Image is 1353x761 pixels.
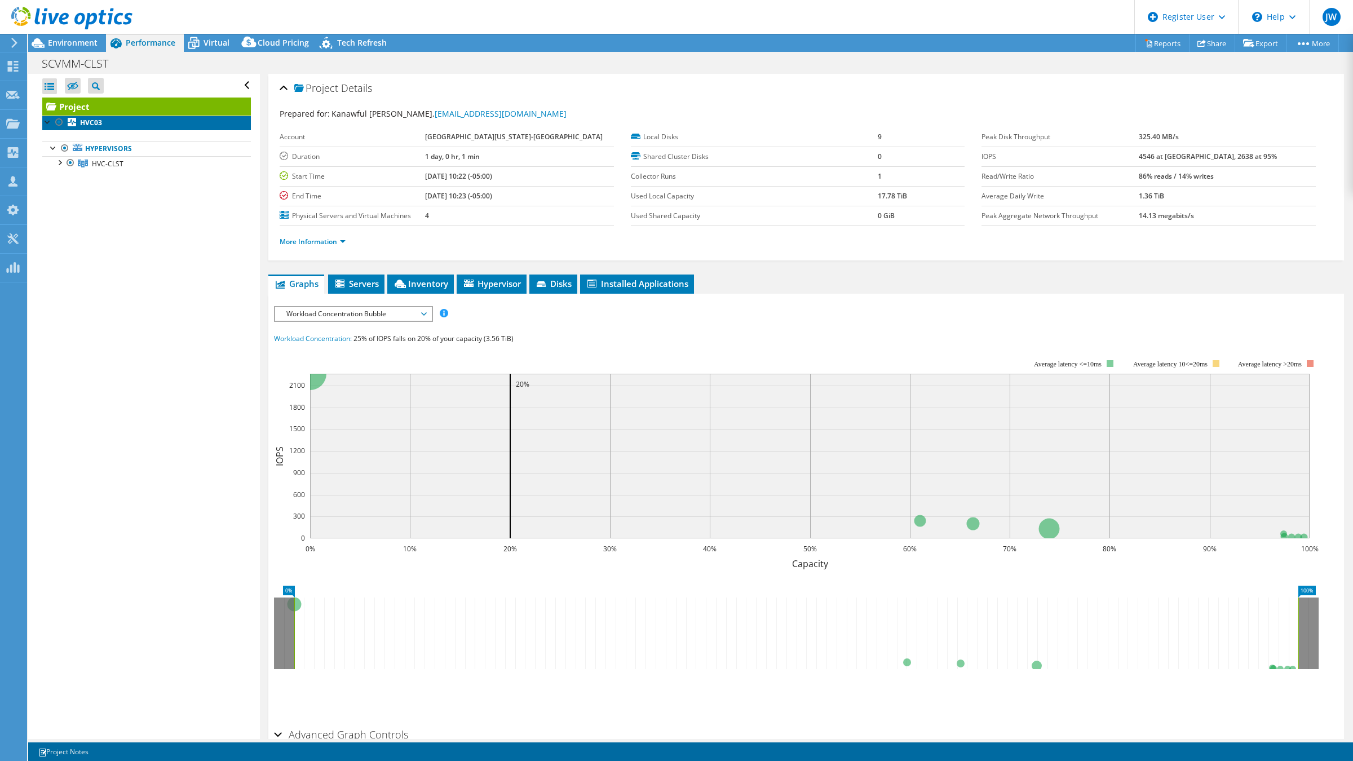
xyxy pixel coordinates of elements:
[280,191,425,202] label: End Time
[1135,34,1190,52] a: Reports
[48,37,98,48] span: Environment
[516,379,529,389] text: 20%
[1189,34,1235,52] a: Share
[1286,34,1339,52] a: More
[981,131,1138,143] label: Peak Disk Throughput
[425,191,492,201] b: [DATE] 10:23 (-05:00)
[903,544,917,554] text: 60%
[293,511,305,521] text: 300
[281,307,426,321] span: Workload Concentration Bubble
[274,723,408,746] h2: Advanced Graph Controls
[425,171,492,181] b: [DATE] 10:22 (-05:00)
[126,37,175,48] span: Performance
[1003,544,1016,554] text: 70%
[37,57,126,70] h1: SCVMM-CLST
[1301,544,1319,554] text: 100%
[981,171,1138,182] label: Read/Write Ratio
[1034,360,1102,368] tspan: Average latency <=10ms
[42,116,251,130] a: HVC03
[280,237,346,246] a: More Information
[535,278,572,289] span: Disks
[331,108,567,119] span: Kanawful [PERSON_NAME],
[293,468,305,477] text: 900
[1235,34,1287,52] a: Export
[631,210,878,222] label: Used Shared Capacity
[258,37,309,48] span: Cloud Pricing
[1103,544,1116,554] text: 80%
[425,132,603,141] b: [GEOGRAPHIC_DATA][US_STATE]-[GEOGRAPHIC_DATA]
[30,745,96,759] a: Project Notes
[353,334,514,343] span: 25% of IOPS falls on 20% of your capacity (3.56 TiB)
[301,533,305,543] text: 0
[306,544,315,554] text: 0%
[462,278,521,289] span: Hypervisor
[1238,360,1302,368] text: Average latency >20ms
[280,171,425,182] label: Start Time
[42,156,251,171] a: HVC-CLST
[503,544,517,554] text: 20%
[603,544,617,554] text: 30%
[435,108,567,119] a: [EMAIL_ADDRESS][DOMAIN_NAME]
[631,191,878,202] label: Used Local Capacity
[1133,360,1208,368] tspan: Average latency 10<=20ms
[878,132,882,141] b: 9
[1203,544,1217,554] text: 90%
[1139,191,1164,201] b: 1.36 TiB
[1323,8,1341,26] span: JW
[92,159,123,169] span: HVC-CLST
[42,141,251,156] a: Hypervisors
[631,171,878,182] label: Collector Runs
[274,334,352,343] span: Workload Concentration:
[878,171,882,181] b: 1
[878,191,907,201] b: 17.78 TiB
[425,152,480,161] b: 1 day, 0 hr, 1 min
[878,152,882,161] b: 0
[1139,171,1214,181] b: 86% reads / 14% writes
[631,151,878,162] label: Shared Cluster Disks
[293,490,305,499] text: 600
[403,544,417,554] text: 10%
[280,131,425,143] label: Account
[280,151,425,162] label: Duration
[1139,132,1179,141] b: 325.40 MB/s
[294,83,338,94] span: Project
[42,98,251,116] a: Project
[1139,211,1194,220] b: 14.13 megabits/s
[273,446,286,466] text: IOPS
[631,131,878,143] label: Local Disks
[204,37,229,48] span: Virtual
[274,278,319,289] span: Graphs
[586,278,688,289] span: Installed Applications
[334,278,379,289] span: Servers
[337,37,387,48] span: Tech Refresh
[981,210,1138,222] label: Peak Aggregate Network Throughput
[341,81,372,95] span: Details
[280,210,425,222] label: Physical Servers and Virtual Machines
[981,191,1138,202] label: Average Daily Write
[425,211,429,220] b: 4
[803,544,817,554] text: 50%
[703,544,717,554] text: 40%
[289,446,305,455] text: 1200
[981,151,1138,162] label: IOPS
[1252,12,1262,22] svg: \n
[792,558,829,570] text: Capacity
[1139,152,1277,161] b: 4546 at [GEOGRAPHIC_DATA], 2638 at 95%
[280,108,330,119] label: Prepared for:
[289,380,305,390] text: 2100
[289,402,305,412] text: 1800
[289,424,305,433] text: 1500
[393,278,448,289] span: Inventory
[878,211,895,220] b: 0 GiB
[80,118,102,127] b: HVC03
